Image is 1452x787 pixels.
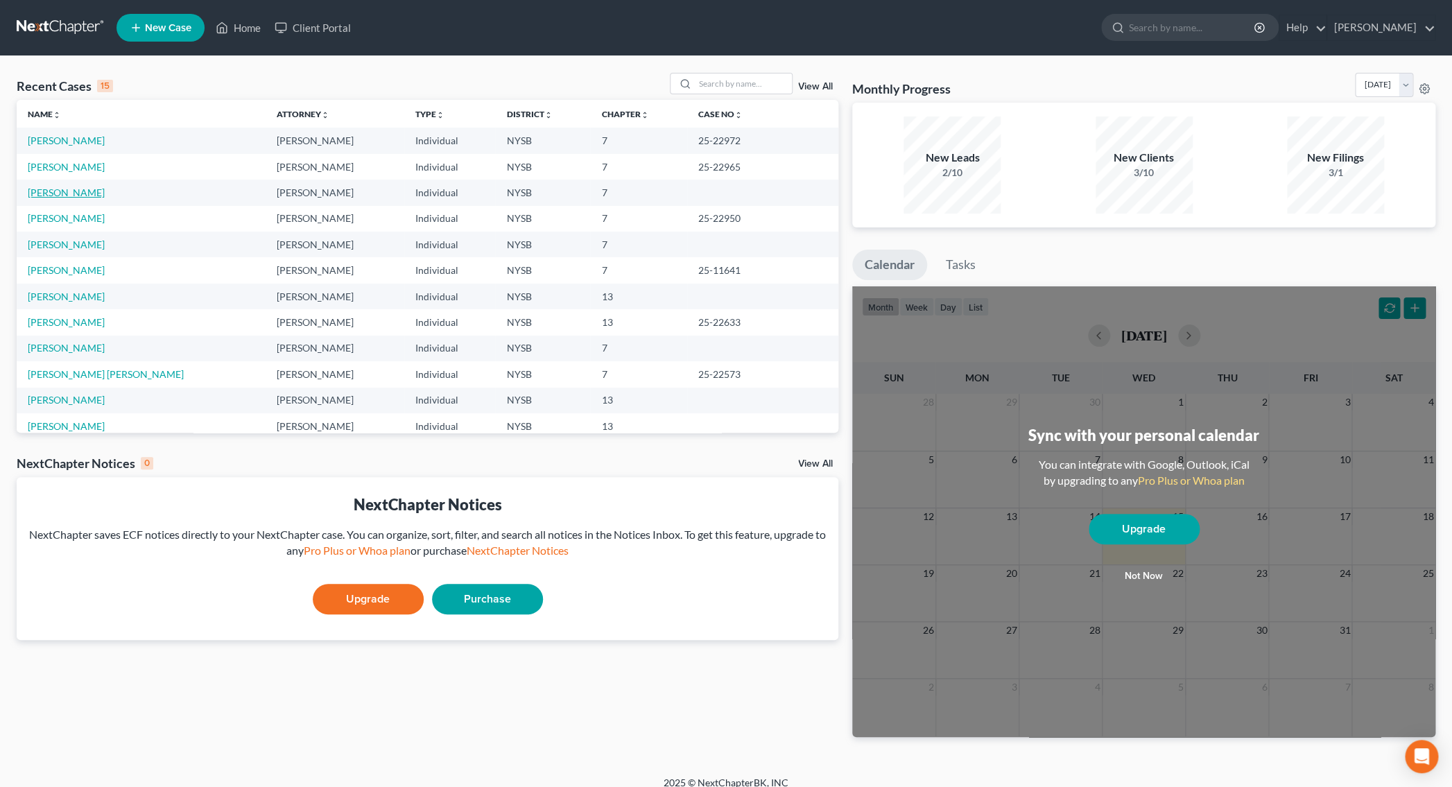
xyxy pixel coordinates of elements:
a: [PERSON_NAME] [28,394,105,406]
a: [PERSON_NAME] [28,212,105,224]
td: Individual [404,232,495,257]
a: Chapterunfold_more [601,109,648,119]
td: Individual [404,206,495,232]
td: 13 [590,413,687,439]
td: [PERSON_NAME] [266,413,404,439]
i: unfold_more [436,111,444,119]
input: Search by name... [1129,15,1256,40]
td: [PERSON_NAME] [266,336,404,361]
td: 25-22965 [687,154,838,180]
td: [PERSON_NAME] [266,309,404,335]
td: [PERSON_NAME] [266,180,404,205]
td: 7 [590,232,687,257]
i: unfold_more [734,111,743,119]
i: unfold_more [640,111,648,119]
a: [PERSON_NAME] [28,264,105,276]
div: 2/10 [904,166,1001,180]
td: 25-22972 [687,128,838,153]
td: NYSB [495,336,590,361]
td: Individual [404,257,495,283]
div: 3/10 [1096,166,1193,180]
td: Individual [404,336,495,361]
td: NYSB [495,413,590,439]
a: Upgrade [1089,514,1200,544]
td: 25-22573 [687,361,838,387]
a: [PERSON_NAME] [28,239,105,250]
a: Purchase [432,584,543,614]
div: Open Intercom Messenger [1405,740,1438,773]
a: [PERSON_NAME] [28,316,105,328]
i: unfold_more [544,111,552,119]
td: 7 [590,336,687,361]
a: Pro Plus or Whoa plan [304,544,410,557]
td: Individual [404,284,495,309]
div: New Clients [1096,150,1193,166]
button: Not now [1089,562,1200,590]
td: 25-11641 [687,257,838,283]
a: Calendar [852,250,927,280]
a: Attorneyunfold_more [277,109,329,119]
td: Individual [404,154,495,180]
div: NextChapter Notices [17,455,153,472]
a: Help [1279,15,1326,40]
td: Individual [404,361,495,387]
a: [PERSON_NAME] [PERSON_NAME] [28,368,184,380]
a: Client Portal [268,15,358,40]
td: 7 [590,154,687,180]
i: unfold_more [321,111,329,119]
td: Individual [404,180,495,205]
td: Individual [404,413,495,439]
td: [PERSON_NAME] [266,128,404,153]
td: 13 [590,284,687,309]
td: NYSB [495,257,590,283]
td: 13 [590,309,687,335]
td: NYSB [495,180,590,205]
td: 7 [590,206,687,232]
a: Tasks [933,250,988,280]
div: 3/1 [1287,166,1384,180]
a: [PERSON_NAME] [28,135,105,146]
td: [PERSON_NAME] [266,232,404,257]
td: 7 [590,361,687,387]
td: [PERSON_NAME] [266,206,404,232]
td: [PERSON_NAME] [266,154,404,180]
td: Individual [404,388,495,413]
a: [PERSON_NAME] [28,161,105,173]
td: 7 [590,257,687,283]
td: NYSB [495,361,590,387]
td: NYSB [495,128,590,153]
div: New Leads [904,150,1001,166]
div: You can integrate with Google, Outlook, iCal by upgrading to any [1033,457,1255,489]
td: NYSB [495,388,590,413]
a: View All [798,82,833,92]
td: [PERSON_NAME] [266,361,404,387]
a: Home [209,15,268,40]
a: Upgrade [313,584,424,614]
div: 0 [141,457,153,469]
td: 25-22950 [687,206,838,232]
td: NYSB [495,206,590,232]
input: Search by name... [695,73,792,94]
div: Recent Cases [17,78,113,94]
a: Case Nounfold_more [698,109,743,119]
a: [PERSON_NAME] [28,291,105,302]
td: [PERSON_NAME] [266,284,404,309]
a: Typeunfold_more [415,109,444,119]
a: View All [798,459,833,469]
td: [PERSON_NAME] [266,257,404,283]
td: NYSB [495,232,590,257]
td: NYSB [495,309,590,335]
div: 15 [97,80,113,92]
div: Sync with your personal calendar [1028,424,1259,446]
span: New Case [145,23,191,33]
a: [PERSON_NAME] [28,342,105,354]
div: New Filings [1287,150,1384,166]
td: 13 [590,388,687,413]
td: 7 [590,128,687,153]
a: [PERSON_NAME] [1327,15,1435,40]
a: [PERSON_NAME] [28,420,105,432]
td: 7 [590,180,687,205]
a: Districtunfold_more [506,109,552,119]
td: [PERSON_NAME] [266,388,404,413]
td: NYSB [495,284,590,309]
